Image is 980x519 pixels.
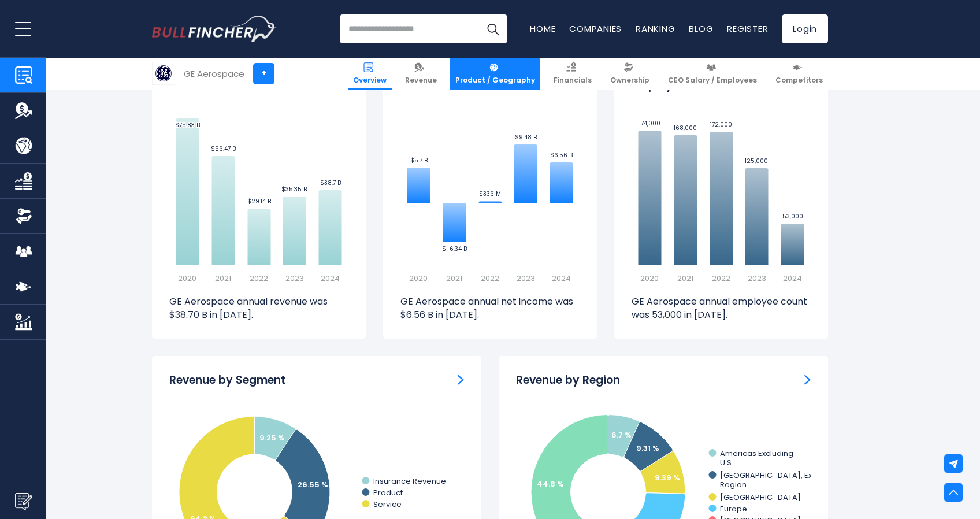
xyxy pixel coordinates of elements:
div: GE Aerospace [184,67,244,80]
text: 2020 [409,273,428,284]
text: 2020 [178,273,196,284]
a: + [253,63,274,84]
text: Americas Excluding U.S. [720,448,793,468]
text: $-6.34 B [442,244,467,253]
text: [GEOGRAPHIC_DATA] [720,492,801,503]
text: $38.7 B [320,179,341,187]
a: Revenue [400,58,442,90]
text: 168,000 [674,124,697,132]
a: Product / Geography [450,58,540,90]
text: 2020 [640,273,659,284]
h3: Revenue by Segment [169,373,285,388]
a: Financials [548,58,597,90]
text: 2021 [446,273,462,284]
text: 53,000 [782,212,803,221]
text: $5.7 B [410,156,428,165]
a: Register [727,23,768,35]
a: Ranking [636,23,675,35]
text: 9.31 % [636,443,659,454]
a: Revenue by Segment [458,373,464,385]
p: GE Aerospace annual net income was $6.56 B in [DATE]. [400,295,580,321]
p: GE Aerospace annual employee count was 53,000 in [DATE]. [632,295,811,321]
tspan: 9.25 % [259,432,285,443]
span: Competitors [775,76,823,85]
span: Overview [353,76,387,85]
text: 2023 [517,273,535,284]
button: Search [478,14,507,43]
a: Home [530,23,555,35]
text: $56.47 B [211,144,236,153]
text: 174,000 [639,119,660,128]
text: 2023 [748,273,766,284]
img: GE logo [153,62,175,84]
text: 2024 [321,273,340,284]
text: Insurance Revenue [373,476,446,487]
text: $29.14 B [247,197,271,206]
a: Companies [569,23,622,35]
text: $9.48 B [515,133,537,142]
text: 2024 [783,273,802,284]
text: 172,000 [710,120,732,129]
a: Overview [348,58,392,90]
text: Service [373,499,402,510]
span: CEO Salary / Employees [668,76,757,85]
text: $35.35 B [281,185,307,194]
p: GE Aerospace annual revenue was $38.70 B in [DATE]. [169,295,348,321]
a: Competitors [770,58,828,90]
text: $6.56 B [550,151,573,160]
text: 2021 [677,273,693,284]
text: 9.39 % [655,472,680,483]
span: Financials [554,76,592,85]
text: 2024 [552,273,571,284]
a: Blog [689,23,713,35]
text: Europe [720,503,747,514]
h3: Revenue by Region [516,373,620,388]
tspan: 26.55 % [298,479,328,490]
img: Bullfincher logo [152,16,277,42]
span: Revenue [405,76,437,85]
text: 44.8 % [537,479,564,490]
img: Ownership [15,207,32,225]
text: Product [373,487,403,498]
text: 2023 [285,273,304,284]
h3: Net Income [400,79,463,94]
text: $336 M [479,190,501,198]
text: 2021 [215,273,231,284]
text: 6.7 % [611,429,632,440]
h3: Revenue [169,79,216,94]
a: Go to homepage [152,16,276,42]
text: $75.83 B [175,121,200,129]
a: Revenue by Region [804,373,811,385]
text: [GEOGRAPHIC_DATA], Excluding [GEOGRAPHIC_DATA] Region [720,470,922,490]
text: 125,000 [745,157,768,165]
h3: Employees [632,79,692,94]
text: 2022 [712,273,730,284]
span: Product / Geography [455,76,535,85]
a: Login [782,14,828,43]
text: 2022 [250,273,268,284]
text: 2022 [481,273,499,284]
a: Ownership [605,58,655,90]
a: CEO Salary / Employees [663,58,762,90]
span: Ownership [610,76,649,85]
